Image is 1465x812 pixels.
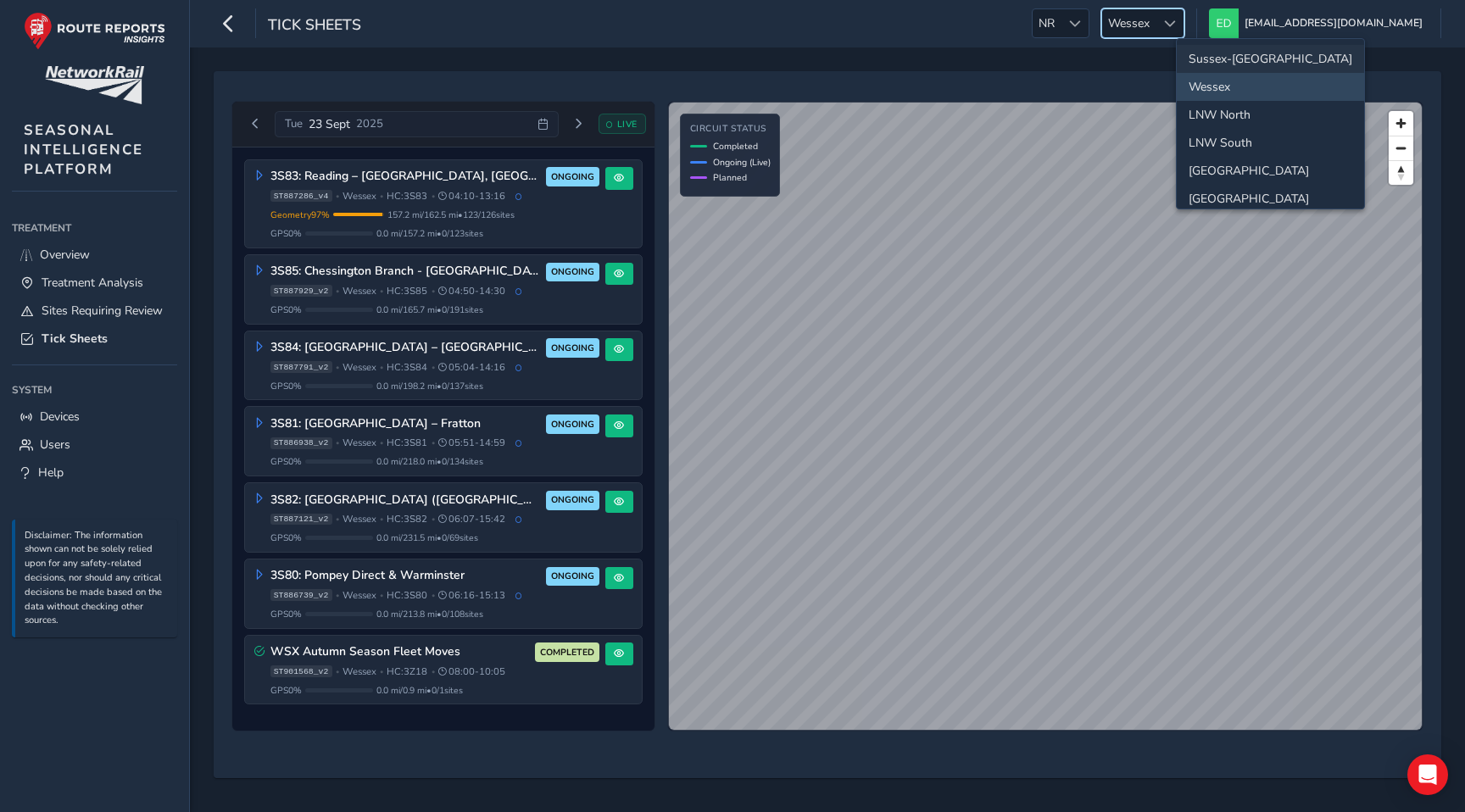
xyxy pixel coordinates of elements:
span: ONGOING [551,493,594,507]
li: Wales [1177,185,1364,213]
span: • [432,514,435,524]
span: • [432,192,435,201]
li: Sussex-Kent [1177,45,1364,73]
span: ST887791_v2 [270,361,332,373]
li: Wessex [1177,73,1364,101]
span: HC: 3S82 [387,513,427,526]
span: 0.0 mi / 0.9 mi • 0 / 1 sites [376,684,463,697]
span: Wessex [343,437,376,449]
span: Tue [285,116,303,131]
span: LIVE [617,118,638,131]
span: Wessex [343,361,376,374]
a: Devices [12,403,177,431]
span: • [336,286,339,296]
h3: 3S83: Reading – [GEOGRAPHIC_DATA], [GEOGRAPHIC_DATA], [US_STATE][GEOGRAPHIC_DATA] [270,170,541,184]
span: Wessex [1102,9,1156,37]
span: Wessex [343,513,376,526]
span: [EMAIL_ADDRESS][DOMAIN_NAME] [1245,8,1423,38]
button: Previous day [242,114,270,135]
span: GPS 0 % [270,608,302,620]
span: 04:10 - 13:16 [438,190,505,203]
span: • [336,438,339,448]
span: • [380,591,383,600]
span: 04:50 - 14:30 [438,285,505,298]
span: • [336,514,339,524]
span: 2025 [356,116,383,131]
span: ONGOING [551,342,594,355]
button: Zoom in [1389,111,1413,136]
span: HC: 3S85 [387,285,427,298]
span: • [380,438,383,448]
span: Wessex [343,665,376,678]
span: ST886739_v2 [270,589,332,601]
li: LNW North [1177,101,1364,129]
span: 08:00 - 10:05 [438,665,505,678]
div: Open Intercom Messenger [1407,754,1448,795]
span: HC: 3Z18 [387,665,427,678]
span: Ongoing (Live) [713,156,771,169]
p: Disclaimer: The information shown can not be solely relied upon for any safety-related decisions,... [25,529,169,629]
span: Geometry 97 % [270,209,330,221]
span: 05:04 - 14:16 [438,361,505,374]
h3: 3S82: [GEOGRAPHIC_DATA] ([GEOGRAPHIC_DATA]) [270,493,541,508]
h3: 3S80: Pompey Direct & Warminster [270,569,541,583]
a: Overview [12,241,177,269]
h3: 3S84: [GEOGRAPHIC_DATA] – [GEOGRAPHIC_DATA], [GEOGRAPHIC_DATA], [GEOGRAPHIC_DATA] [270,341,541,355]
span: ONGOING [551,265,594,279]
h3: 3S85: Chessington Branch - [GEOGRAPHIC_DATA], [GEOGRAPHIC_DATA] [270,264,541,279]
img: diamond-layout [1209,8,1239,38]
span: • [336,667,339,676]
span: 23 Sept [309,116,350,132]
span: 0.0 mi / 218.0 mi • 0 / 134 sites [376,455,483,468]
span: ONGOING [551,418,594,431]
span: ST886938_v2 [270,437,332,449]
span: • [380,514,383,524]
span: 0.0 mi / 213.8 mi • 0 / 108 sites [376,608,483,620]
li: LNW South [1177,129,1364,157]
span: • [432,438,435,448]
span: Users [40,437,70,453]
canvas: Map [669,103,1422,730]
span: • [336,363,339,372]
a: Help [12,459,177,487]
span: Sites Requiring Review [42,303,163,319]
span: ST887286_v4 [270,190,332,202]
span: NR [1033,9,1061,37]
span: • [432,591,435,600]
span: • [380,667,383,676]
li: North and East [1177,157,1364,185]
span: Wessex [343,285,376,298]
button: Next day [565,114,593,135]
span: • [432,667,435,676]
span: 157.2 mi / 162.5 mi • 123 / 126 sites [387,209,515,221]
span: HC: 3S81 [387,437,427,449]
span: Treatment Analysis [42,275,143,291]
button: Reset bearing to north [1389,160,1413,185]
span: GPS 0 % [270,380,302,392]
div: Treatment [12,215,177,241]
span: 0.0 mi / 198.2 mi • 0 / 137 sites [376,380,483,392]
span: • [432,363,435,372]
a: Sites Requiring Review [12,297,177,325]
span: • [336,192,339,201]
span: Wessex [343,190,376,203]
span: ONGOING [551,170,594,184]
span: Help [38,464,64,481]
h3: WSX Autumn Season Fleet Moves [270,645,530,659]
span: HC: 3S80 [387,589,427,602]
span: GPS 0 % [270,303,302,316]
span: Overview [40,247,90,263]
span: • [380,363,383,372]
img: rr logo [24,12,165,50]
span: Planned [713,171,747,184]
span: 0.0 mi / 231.5 mi • 0 / 69 sites [376,531,478,544]
span: HC: 3S84 [387,361,427,374]
img: customer logo [45,66,144,104]
span: ST887929_v2 [270,285,332,297]
span: Completed [713,140,758,153]
span: 05:51 - 14:59 [438,437,505,449]
h4: Circuit Status [690,124,771,135]
span: HC: 3S83 [387,190,427,203]
span: ONGOING [551,570,594,583]
span: 06:16 - 15:13 [438,589,505,602]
